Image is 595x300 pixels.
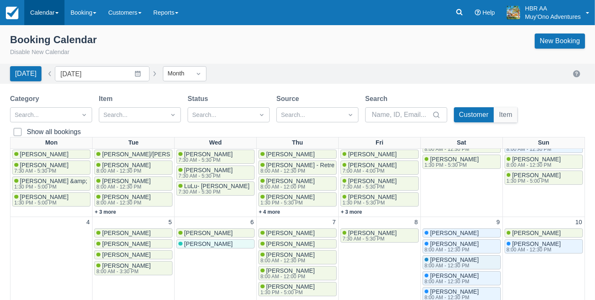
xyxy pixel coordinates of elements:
span: [PERSON_NAME] [184,241,233,247]
span: Help [482,9,495,16]
span: [PERSON_NAME] [184,167,233,173]
a: [PERSON_NAME]8:00 AM - 12:30 PM [94,176,173,191]
div: 1:30 PM - 5:30 PM [425,163,477,168]
span: [PERSON_NAME] [184,151,233,158]
a: [PERSON_NAME] [422,228,501,238]
input: Date [55,66,149,81]
span: [PERSON_NAME] [20,151,69,158]
span: Dropdown icon [169,111,177,119]
span: [PERSON_NAME] [266,241,315,247]
a: [PERSON_NAME] [176,239,255,248]
a: [PERSON_NAME]8:00 AM - 12:30 PM [505,239,583,253]
div: 8:00 AM - 12:30 PM [425,147,477,152]
a: 4 [85,218,91,227]
label: Item [99,94,116,104]
div: 1:30 PM - 5:30 PM [260,200,313,205]
a: 8 [413,218,420,227]
label: Category [10,94,42,104]
span: [PERSON_NAME] [348,230,397,236]
input: Name, ID, Email... [372,107,430,122]
div: 8:00 AM - 12:30 PM [96,168,149,173]
div: 7:00 AM - 4:00 PM [343,168,395,173]
a: + 3 more [95,209,116,215]
div: 1:30 PM - 5:30 PM [343,200,395,205]
a: [PERSON_NAME]1:30 PM - 5:30 PM [258,192,337,207]
div: 8:00 AM - 12:30 PM [425,247,477,252]
span: [PERSON_NAME] [184,230,233,236]
a: Wed [208,137,224,148]
a: [PERSON_NAME] [258,150,337,159]
a: [PERSON_NAME] [176,228,255,238]
a: [PERSON_NAME]7:30 AM - 5:30 PM [340,176,419,191]
a: [PERSON_NAME]7:30 AM - 5:30 PM [176,166,255,180]
img: A20 [507,6,520,19]
span: [PERSON_NAME] [430,288,479,295]
p: HBR AA [525,4,581,13]
span: [PERSON_NAME] [512,156,561,163]
div: 8:00 AM - 12:30 PM [425,263,477,268]
a: [PERSON_NAME]8:00 AM - 12:30 PM [422,239,501,253]
a: + 3 more [341,209,362,215]
div: 8:00 AM - 12:30 PM [260,168,358,173]
div: 1:30 PM - 5:00 PM [14,184,136,189]
a: [PERSON_NAME]8:00 AM - 12:00 PM [258,176,337,191]
span: [PERSON_NAME] [266,267,315,274]
span: [PERSON_NAME] [266,194,315,200]
button: Item [494,107,518,122]
button: Disable New Calendar [10,48,70,57]
span: [PERSON_NAME] [20,194,69,200]
span: [PERSON_NAME] [102,262,151,269]
a: [PERSON_NAME]7:00 AM - 4:00 PM [340,160,419,175]
div: 8:00 AM - 12:00 PM [260,184,313,189]
a: [PERSON_NAME]8:00 AM - 12:00 PM [258,266,337,280]
label: Source [276,94,302,104]
a: [PERSON_NAME] [505,228,583,238]
span: [PERSON_NAME] [430,241,479,247]
a: 5 [167,218,173,227]
p: Muy'Ono Adventures [525,13,581,21]
span: [PERSON_NAME] [430,156,479,163]
a: Sun [536,137,551,148]
div: 8:00 AM - 12:30 PM [507,147,559,152]
span: [PERSON_NAME] [348,162,397,168]
a: [PERSON_NAME]1:30 PM - 5:00 PM [505,171,583,185]
div: 8:00 AM - 12:30 PM [507,247,559,252]
div: 7:30 AM - 5:30 PM [14,168,67,173]
a: [PERSON_NAME]8:00 AM - 3:30 PM [94,261,173,275]
a: [PERSON_NAME] - Retreat Leader8:00 AM - 12:30 PM [258,160,337,175]
a: 7 [331,218,337,227]
div: 7:30 AM - 5:30 PM [178,173,231,178]
span: [PERSON_NAME] &amp; [PERSON_NAME] [20,178,138,184]
span: [PERSON_NAME] [266,251,315,258]
span: [PERSON_NAME] [102,230,151,236]
span: [PERSON_NAME]/[PERSON_NAME]; [PERSON_NAME]/[PERSON_NAME]; [PERSON_NAME]/[PERSON_NAME] [102,151,405,158]
a: Fri [374,137,385,148]
span: [PERSON_NAME] [266,230,315,236]
span: [PERSON_NAME] [102,162,151,168]
a: Mon [44,137,59,148]
span: [PERSON_NAME] [512,172,561,178]
div: 8:00 AM - 12:30 PM [425,295,477,300]
div: Show all bookings [27,128,81,136]
span: [PERSON_NAME] [348,194,397,200]
a: Thu [290,137,304,148]
div: 7:30 AM - 5:30 PM [178,158,231,163]
span: LuLu- [PERSON_NAME] [184,183,250,189]
a: 9 [495,218,502,227]
a: [PERSON_NAME]8:00 AM - 12:30 PM [422,255,501,269]
span: [PERSON_NAME] [266,151,315,158]
a: New Booking [535,34,585,49]
a: [PERSON_NAME]8:00 AM - 12:30 PM [94,192,173,207]
div: 8:00 AM - 12:00 PM [260,274,313,279]
span: Dropdown icon [194,70,203,78]
div: 1:30 PM - 5:00 PM [507,178,559,184]
span: [PERSON_NAME] [512,241,561,247]
a: [PERSON_NAME]8:00 AM - 12:30 PM [258,250,337,264]
a: + 4 more [259,209,280,215]
a: [PERSON_NAME] [340,150,419,159]
span: [PERSON_NAME] [430,230,479,236]
a: [PERSON_NAME] &amp; [PERSON_NAME]1:30 PM - 5:00 PM [12,176,90,191]
span: [PERSON_NAME] [348,151,397,158]
a: 6 [249,218,255,227]
span: [PERSON_NAME] [102,241,151,247]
